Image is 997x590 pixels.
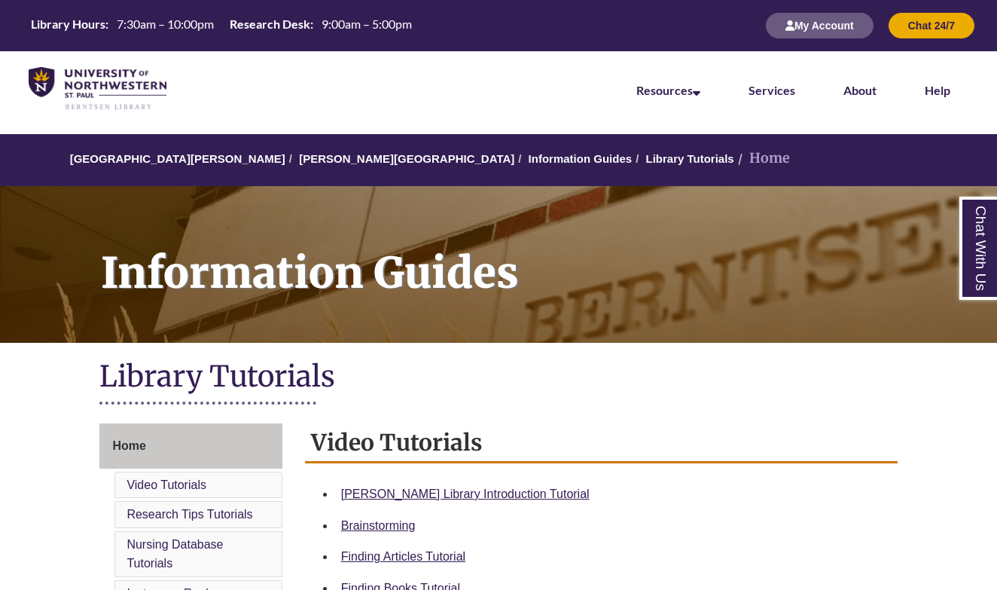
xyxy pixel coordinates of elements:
a: Resources [636,83,700,97]
button: Chat 24/7 [889,13,974,38]
a: About [843,83,877,97]
a: Home [99,423,282,469]
h1: Information Guides [84,186,997,323]
a: Finding Articles Tutorial [341,550,465,563]
a: Chat 24/7 [889,19,974,32]
a: Video Tutorials [127,478,206,491]
img: UNWSP Library Logo [29,67,166,111]
a: Help [925,83,950,97]
a: Information Guides [529,152,633,165]
span: Home [112,439,145,452]
a: [GEOGRAPHIC_DATA][PERSON_NAME] [70,152,285,165]
a: Research Tips Tutorials [127,508,252,521]
span: 7:30am – 10:00pm [117,17,214,31]
a: [PERSON_NAME] Library Introduction Tutorial [341,488,590,500]
th: Library Hours: [25,16,111,32]
h2: Video Tutorials [305,423,898,463]
table: Hours Today [25,16,418,35]
a: My Account [766,19,874,32]
a: Nursing Database Tutorials [127,538,223,570]
a: Services [749,83,795,97]
a: [PERSON_NAME][GEOGRAPHIC_DATA] [299,152,514,165]
li: Home [734,148,790,170]
span: 9:00am – 5:00pm [322,17,412,31]
th: Research Desk: [224,16,316,32]
a: Brainstorming [341,519,416,532]
a: Hours Today [25,16,418,36]
h1: Library Tutorials [99,358,897,398]
a: Library Tutorials [645,152,733,165]
button: My Account [766,13,874,38]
